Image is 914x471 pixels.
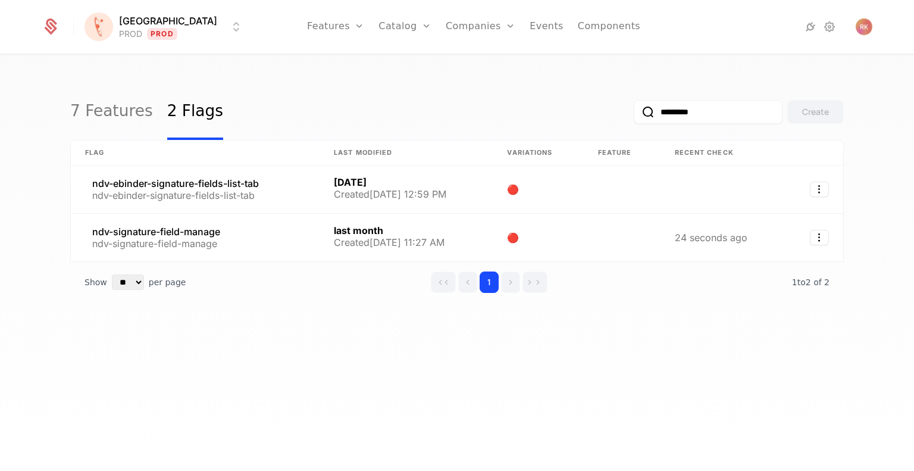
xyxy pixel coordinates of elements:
[822,20,837,34] a: Settings
[119,28,142,40] div: PROD
[501,272,520,293] button: Go to next page
[119,14,217,28] span: [GEOGRAPHIC_DATA]
[810,182,829,197] button: Select action
[458,272,477,293] button: Go to previous page
[810,230,829,245] button: Select action
[70,262,844,302] div: Table pagination
[661,141,785,166] th: Recent check
[167,84,223,140] a: 2 Flags
[88,14,243,40] button: Select environment
[147,28,177,40] span: Prod
[320,141,493,166] th: Last Modified
[112,275,144,290] select: Select page size
[70,84,153,140] a: 7 Features
[856,18,872,35] img: Radoslav Kolaric
[84,13,113,41] img: Florence
[522,272,547,293] button: Go to last page
[84,276,107,288] span: Show
[584,141,661,166] th: Feature
[493,141,583,166] th: Variations
[71,141,320,166] th: Flag
[149,276,186,288] span: per page
[856,18,872,35] button: Open user button
[792,277,824,287] span: 1 to 2 of
[480,272,499,293] button: Go to page 1
[787,100,844,124] button: Create
[431,272,456,293] button: Go to first page
[802,106,829,118] div: Create
[803,20,818,34] a: Integrations
[431,272,547,293] div: Page navigation
[792,277,830,287] span: 2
